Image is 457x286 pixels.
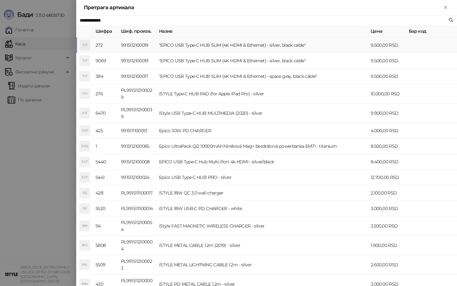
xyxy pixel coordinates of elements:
[406,25,457,37] th: Бар код
[156,25,368,37] th: Назив
[368,216,406,236] td: 3.500,00 RSD
[368,123,406,139] td: 4.000,00 RSD
[156,139,368,154] td: Epico UltraPack Qi2 10000mAh hliníková Mag+ bezdrátová powerbanka EM71 - titanium
[156,123,368,139] td: Epico 30W PD CHARGER
[156,104,368,123] td: iStyle USB Type-C HUB MULTIMEDIA (2020) - silver
[156,69,368,84] td: "EPICO USB Type-C HUB SLIM (4K HDMI & Ethernet) - space gray, black cable"
[368,185,406,201] td: 2.100,00 RSD
[80,221,90,231] div: IFM
[80,56,90,66] div: "UT
[118,255,156,275] td: PL9915112100023
[80,126,90,136] div: E3P
[93,139,118,154] td: 1
[118,154,156,170] td: 9915112100008
[368,201,406,216] td: 3.000,00 RSD
[80,89,90,99] div: ITH
[368,154,406,170] td: 8.400,00 RSD
[93,185,118,201] td: 428
[118,104,156,123] td: PL9915112100039
[118,84,156,104] td: PL9915112100029
[93,25,118,37] th: Шифра
[80,108,90,118] div: IUT
[93,216,118,236] td: 94
[118,236,156,255] td: PL9915112100004
[80,71,90,81] div: "UT
[93,154,118,170] td: 5440
[118,201,156,216] td: PL9915111100014
[368,104,406,123] td: 9.900,00 RSD
[80,240,90,250] div: IMC
[84,4,442,11] div: Претрага артикала
[118,185,156,201] td: PL9915111100017
[93,104,118,123] td: 6470
[93,170,118,185] td: 5441
[156,236,368,255] td: iSTYLE METAL CABLE 1.2m (2019) - silver
[368,170,406,185] td: 12.700,00 RSD
[156,37,368,53] td: "EPICO USB Type-C HUB SLIM (4K HDMI & Ethernet) - silver, black cable"
[93,123,118,139] td: 425
[80,260,90,270] div: IML
[368,53,406,69] td: 9.500,00 RSD
[368,69,406,84] td: 9.500,00 RSD
[93,84,118,104] td: 276
[118,170,156,185] td: 9915112100024
[156,201,368,216] td: iSTYLE 18W USB-C PD CHARGER - white
[80,188,90,198] div: I1Q
[93,37,118,53] td: 272
[93,53,118,69] td: 9069
[93,236,118,255] td: 5808
[118,216,156,236] td: PL9915112100054
[118,37,156,53] td: 9915112100019
[80,157,90,167] div: EUT
[156,185,368,201] td: iSTYLE 18W QC 3.0 wall charger
[93,201,118,216] td: 5520
[118,139,156,154] td: 9915112100085
[156,53,368,69] td: "EPICO USB Type-C HUB SLIM (4K HDMI & Ethernet) - silver, black cable"
[368,25,406,37] th: Цена
[118,123,156,139] td: 9915111100013
[368,236,406,255] td: 1.900,00 RSD
[368,255,406,275] td: 2.600,00 RSD
[368,139,406,154] td: 8.500,00 RSD
[368,84,406,104] td: 10.000,00 RSD
[368,37,406,53] td: 9.500,00 RSD
[118,53,156,69] td: 9915112100019
[118,69,156,84] td: 9915112100017
[156,216,368,236] td: iStyle FAST MAGNETIC WIRELESS CHARGER - silver
[93,255,118,275] td: 5509
[80,172,90,182] div: EUT
[80,203,90,214] div: I1U
[156,170,368,185] td: Epico USB Type-C HUB PRO - silver
[442,4,449,11] button: Close
[80,141,90,151] div: EUQ
[118,25,156,37] th: Шиф. произв.
[156,84,368,104] td: iSTYLE Type-C HUB PAD (for Apple iPad Pro) - silver
[156,154,368,170] td: EPICO USB Type-C Hub Multi-Port 4k HDMI - silver/black
[156,255,368,275] td: iSTYLE METAL LIGHTNING CABLE 1.2m - silver
[93,69,118,84] td: 384
[80,40,90,50] div: "UT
